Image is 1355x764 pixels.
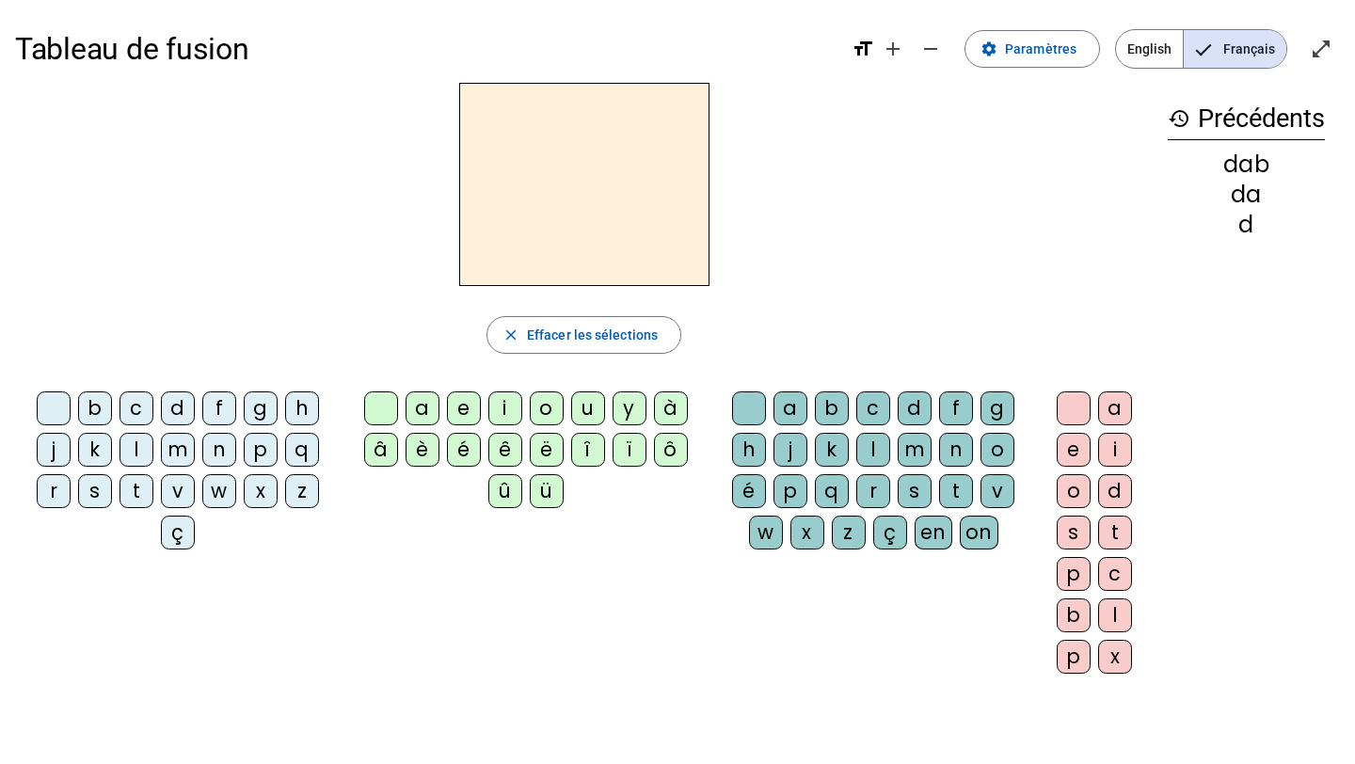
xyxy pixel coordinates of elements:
[1115,29,1287,69] mat-button-toggle-group: Language selection
[1005,38,1076,60] span: Paramètres
[856,391,890,425] div: c
[898,433,932,467] div: m
[78,474,112,508] div: s
[488,474,522,508] div: û
[654,433,688,467] div: ô
[244,391,278,425] div: g
[202,391,236,425] div: f
[882,38,904,60] mat-icon: add
[1057,640,1091,674] div: p
[120,474,153,508] div: t
[447,433,481,467] div: é
[1098,516,1132,549] div: t
[856,474,890,508] div: r
[832,516,866,549] div: z
[1116,30,1183,68] span: English
[1057,516,1091,549] div: s
[488,391,522,425] div: i
[1057,433,1091,467] div: e
[613,433,646,467] div: ï
[161,474,195,508] div: v
[919,38,942,60] mat-icon: remove
[120,433,153,467] div: l
[37,474,71,508] div: r
[530,474,564,508] div: ü
[530,433,564,467] div: ë
[912,30,949,68] button: Diminuer la taille de la police
[364,433,398,467] div: â
[898,391,932,425] div: d
[502,326,519,343] mat-icon: close
[939,433,973,467] div: n
[37,433,71,467] div: j
[406,391,439,425] div: a
[1098,474,1132,508] div: d
[773,391,807,425] div: a
[1168,214,1325,236] div: d
[571,433,605,467] div: î
[980,391,1014,425] div: g
[749,516,783,549] div: w
[732,433,766,467] div: h
[790,516,824,549] div: x
[980,40,997,57] mat-icon: settings
[915,516,952,549] div: en
[285,474,319,508] div: z
[285,433,319,467] div: q
[1098,598,1132,632] div: l
[1168,183,1325,206] div: da
[873,516,907,549] div: ç
[447,391,481,425] div: e
[244,474,278,508] div: x
[874,30,912,68] button: Augmenter la taille de la police
[613,391,646,425] div: y
[406,433,439,467] div: è
[980,433,1014,467] div: o
[856,433,890,467] div: l
[202,433,236,467] div: n
[939,391,973,425] div: f
[815,474,849,508] div: q
[285,391,319,425] div: h
[1057,598,1091,632] div: b
[1310,38,1332,60] mat-icon: open_in_full
[1184,30,1286,68] span: Français
[980,474,1014,508] div: v
[120,391,153,425] div: c
[161,433,195,467] div: m
[1098,640,1132,674] div: x
[898,474,932,508] div: s
[1057,474,1091,508] div: o
[78,433,112,467] div: k
[1098,433,1132,467] div: i
[488,433,522,467] div: ê
[960,516,998,549] div: on
[1057,557,1091,591] div: p
[732,474,766,508] div: é
[244,433,278,467] div: p
[773,474,807,508] div: p
[654,391,688,425] div: à
[773,433,807,467] div: j
[78,391,112,425] div: b
[202,474,236,508] div: w
[964,30,1100,68] button: Paramètres
[571,391,605,425] div: u
[530,391,564,425] div: o
[1168,153,1325,176] div: dab
[1168,98,1325,140] h3: Précédents
[939,474,973,508] div: t
[527,324,658,346] span: Effacer les sélections
[1168,107,1190,130] mat-icon: history
[161,516,195,549] div: ç
[486,316,681,354] button: Effacer les sélections
[815,433,849,467] div: k
[1098,391,1132,425] div: a
[161,391,195,425] div: d
[15,19,837,79] h1: Tableau de fusion
[1098,557,1132,591] div: c
[815,391,849,425] div: b
[1302,30,1340,68] button: Entrer en plein écran
[852,38,874,60] mat-icon: format_size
